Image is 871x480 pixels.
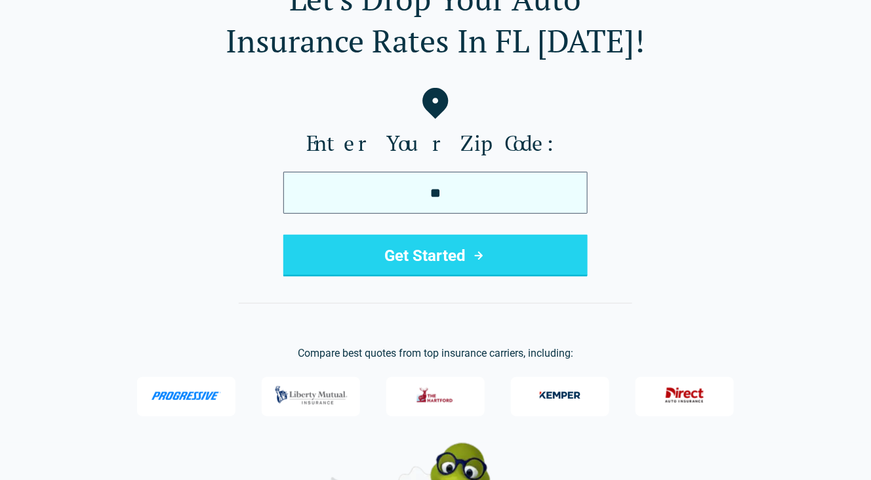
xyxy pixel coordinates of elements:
[283,235,588,277] button: Get Started
[152,391,222,401] img: Progressive
[534,382,586,409] img: Kemper
[658,382,711,409] img: Direct General
[272,380,351,411] img: Liberty Mutual
[409,382,462,409] img: The Hartford
[21,346,850,361] p: Compare best quotes from top insurance carriers, including:
[21,130,850,156] label: Enter Your Zip Code:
